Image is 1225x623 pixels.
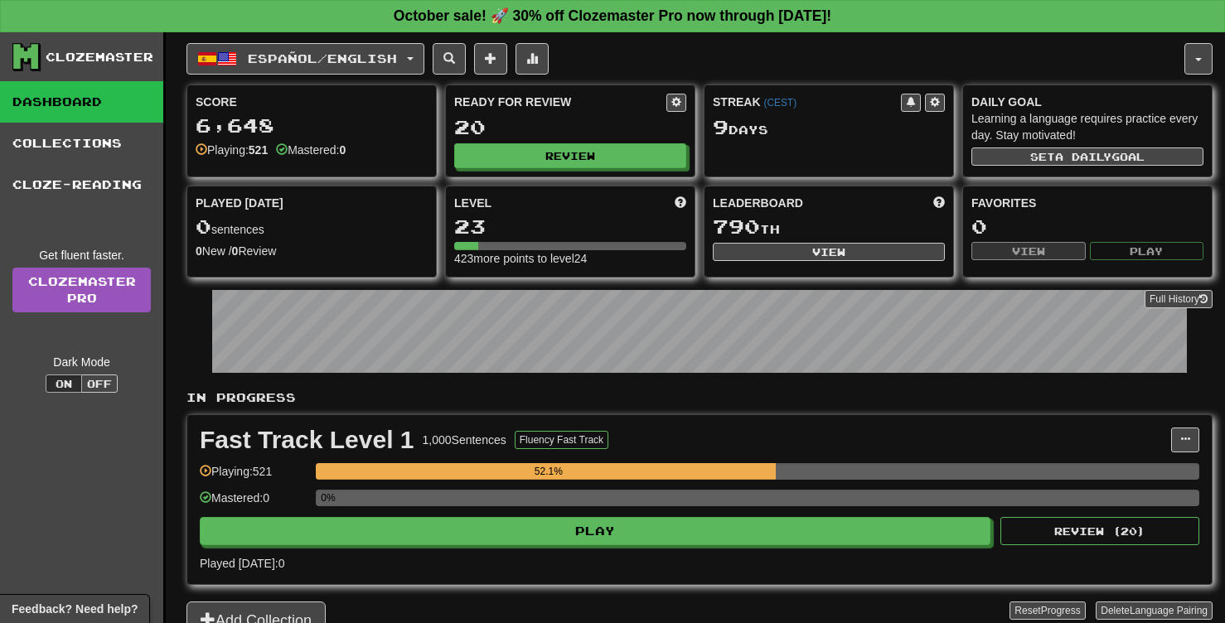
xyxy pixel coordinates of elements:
[186,389,1213,406] p: In Progress
[196,215,211,238] span: 0
[1090,242,1204,260] button: Play
[186,43,424,75] button: Español/English
[200,463,307,490] div: Playing: 521
[971,195,1203,211] div: Favorites
[196,142,268,158] div: Playing:
[675,195,686,211] span: Score more points to level up
[1010,601,1085,620] button: ResetProgress
[196,216,428,238] div: sentences
[933,195,945,211] span: This week in points, UTC
[248,51,397,65] span: Español / English
[200,557,284,570] span: Played [DATE]: 0
[516,43,549,75] button: More stats
[713,94,901,110] div: Streak
[454,117,686,138] div: 20
[454,250,686,267] div: 423 more points to level 24
[200,427,414,452] div: Fast Track Level 1
[515,431,608,449] button: Fluency Fast Track
[81,374,118,393] button: Off
[713,117,945,138] div: Day s
[433,43,466,75] button: Search sentences
[1000,517,1199,545] button: Review (20)
[196,243,428,259] div: New / Review
[971,110,1203,143] div: Learning a language requires practice every day. Stay motivated!
[1145,290,1213,308] button: Full History
[454,216,686,237] div: 23
[276,142,346,158] div: Mastered:
[394,7,831,24] strong: October sale! 🚀 30% off Clozemaster Pro now through [DATE]!
[1096,601,1213,620] button: DeleteLanguage Pairing
[12,268,151,312] a: ClozemasterPro
[423,432,506,448] div: 1,000 Sentences
[46,374,82,393] button: On
[46,49,153,65] div: Clozemaster
[454,195,491,211] span: Level
[971,147,1203,166] button: Seta dailygoal
[713,215,760,238] span: 790
[763,97,796,109] a: (CEST)
[474,43,507,75] button: Add sentence to collection
[971,216,1203,237] div: 0
[200,517,990,545] button: Play
[454,143,686,168] button: Review
[232,244,239,258] strong: 0
[196,94,428,110] div: Score
[339,143,346,157] strong: 0
[200,490,307,517] div: Mastered: 0
[1041,605,1081,616] span: Progress
[196,195,283,211] span: Played [DATE]
[971,242,1086,260] button: View
[12,601,138,617] span: Open feedback widget
[971,94,1203,110] div: Daily Goal
[713,216,945,238] div: th
[12,354,151,370] div: Dark Mode
[1130,605,1208,616] span: Language Pairing
[196,115,428,136] div: 6,648
[713,115,729,138] span: 9
[454,94,666,110] div: Ready for Review
[12,247,151,263] div: Get fluent faster.
[196,244,202,258] strong: 0
[1055,151,1111,162] span: a daily
[713,243,945,261] button: View
[713,195,803,211] span: Leaderboard
[321,463,776,480] div: 52.1%
[249,143,268,157] strong: 521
